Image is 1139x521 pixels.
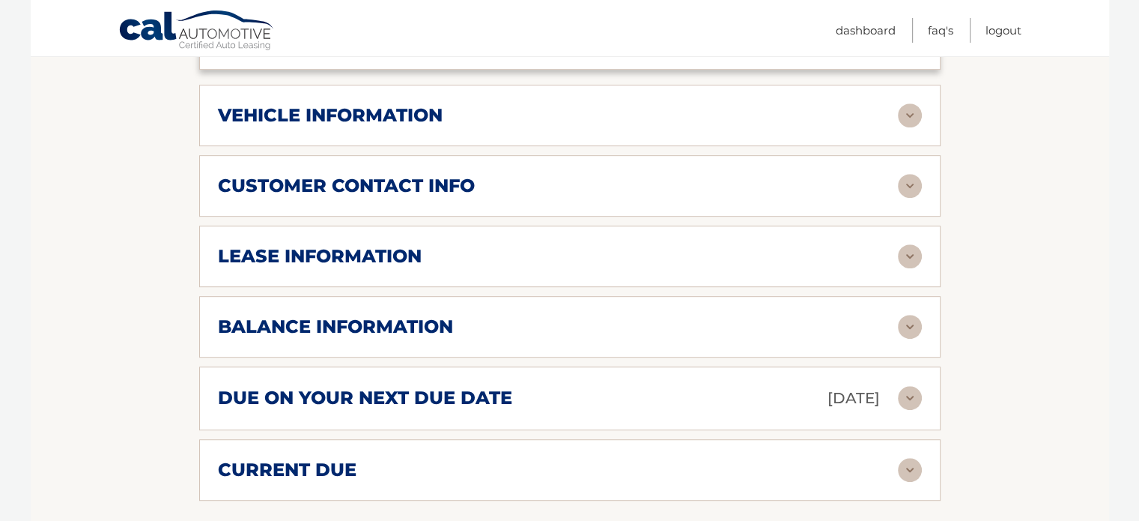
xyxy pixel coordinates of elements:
h2: lease information [218,245,422,268]
img: accordion-rest.svg [898,458,922,482]
h2: due on your next due date [218,387,512,409]
img: accordion-rest.svg [898,103,922,127]
img: accordion-rest.svg [898,244,922,268]
img: accordion-rest.svg [898,386,922,410]
img: accordion-rest.svg [898,315,922,339]
a: Cal Automotive [118,10,276,53]
a: Dashboard [836,18,896,43]
h2: vehicle information [218,104,443,127]
h2: customer contact info [218,175,475,197]
h2: balance information [218,316,453,338]
img: accordion-rest.svg [898,174,922,198]
a: FAQ's [928,18,953,43]
h2: current due [218,459,356,481]
p: [DATE] [827,385,880,412]
a: Logout [985,18,1021,43]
